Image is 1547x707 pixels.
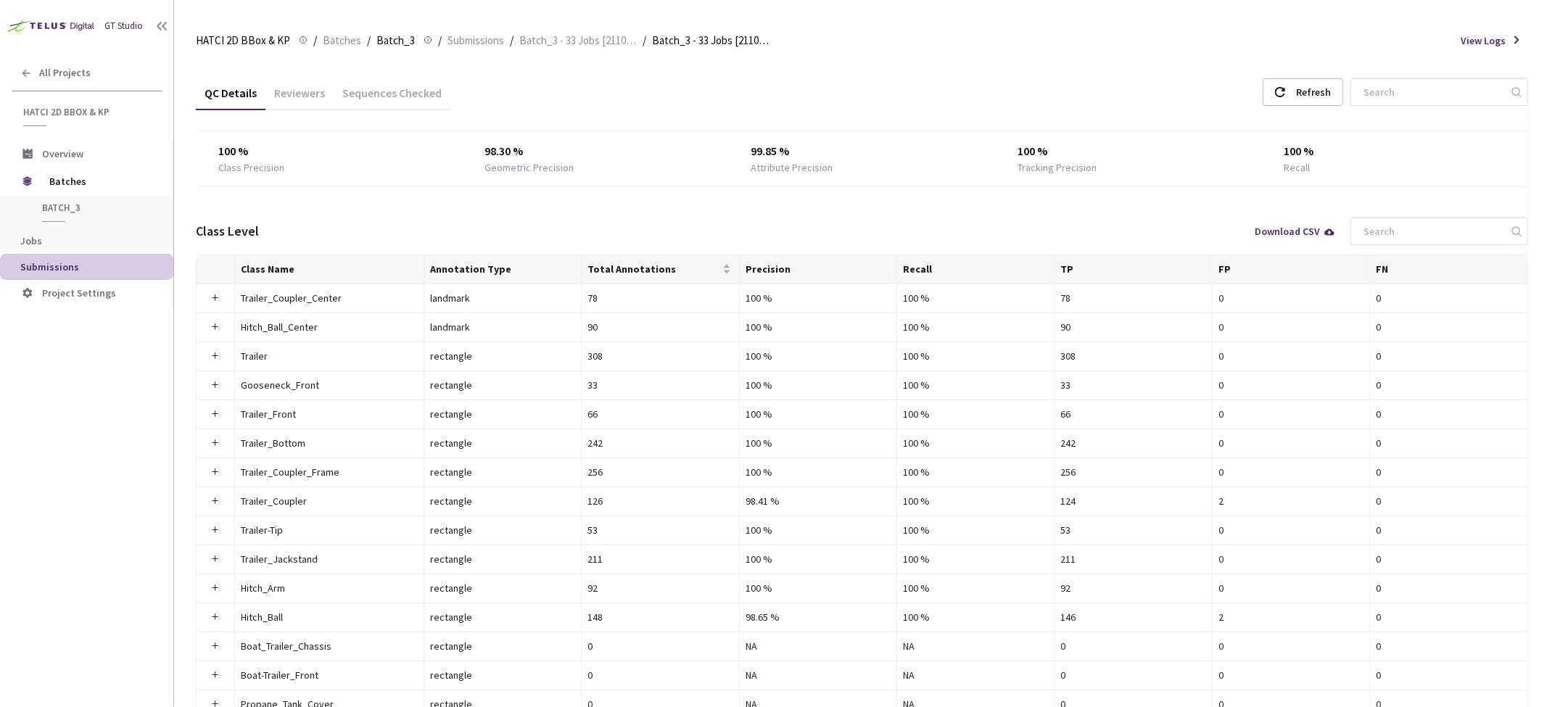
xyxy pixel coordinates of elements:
[1218,406,1364,422] div: 0
[1061,493,1206,509] div: 124
[218,143,440,160] div: 100 %
[1061,609,1206,625] div: 146
[210,379,221,391] button: Expand row
[510,32,513,49] li: /
[740,255,897,284] th: Precision
[241,667,400,683] div: Boat-Trailer_Front
[746,348,891,364] div: 100 %
[1296,79,1331,105] div: Refresh
[746,377,891,393] div: 100 %
[1061,348,1206,364] div: 308
[20,234,42,247] span: Jobs
[1376,464,1522,480] div: 0
[1376,319,1522,335] div: 0
[1376,522,1522,538] div: 0
[1355,79,1509,105] input: Search
[587,263,719,275] span: Total Annotations
[1218,551,1364,567] div: 0
[587,348,733,364] div: 308
[1061,464,1206,480] div: 256
[587,493,733,509] div: 126
[1218,667,1364,683] div: 0
[1376,580,1522,596] div: 0
[903,580,1048,596] div: 100 %
[42,286,116,299] span: Project Settings
[903,406,1048,422] div: 100 %
[643,32,646,49] li: /
[320,32,364,48] a: Batches
[587,319,733,335] div: 90
[1376,638,1522,654] div: 0
[241,290,400,306] div: Trailer_Coupler_Center
[430,551,575,567] div: rectangle
[438,32,442,49] li: /
[49,167,149,196] span: Batches
[218,160,284,175] div: Class Precision
[587,406,733,422] div: 66
[1461,33,1506,48] span: View Logs
[196,86,265,110] div: QC Details
[1018,143,1239,160] div: 100 %
[1355,218,1509,244] input: Search
[903,609,1048,625] div: 100 %
[42,147,83,160] span: Overview
[751,143,973,160] div: 99.85 %
[210,292,221,304] button: Expand row
[587,377,733,393] div: 33
[210,611,221,623] button: Expand row
[1061,290,1206,306] div: 78
[1218,638,1364,654] div: 0
[39,67,91,79] span: All Projects
[241,580,400,596] div: Hitch_Arm
[1061,406,1206,422] div: 66
[1218,377,1364,393] div: 0
[1218,319,1364,335] div: 0
[430,638,575,654] div: rectangle
[241,493,400,509] div: Trailer_Coupler
[746,609,891,625] div: 98.65 %
[1376,551,1522,567] div: 0
[430,377,575,393] div: rectangle
[587,580,733,596] div: 92
[241,551,400,567] div: Trailer_Jackstand
[746,406,891,422] div: 100 %
[903,377,1048,393] div: 100 %
[516,32,640,48] a: Batch_3 - 33 Jobs [2110:51957]
[235,255,424,284] th: Class Name
[1376,348,1522,364] div: 0
[1370,255,1528,284] th: FN
[313,32,317,49] li: /
[519,32,637,49] span: Batch_3 - 33 Jobs [2110:51957]
[196,32,290,49] span: HATCI 2D BBox & KP
[1218,522,1364,538] div: 0
[587,290,733,306] div: 78
[746,522,891,538] div: 100 %
[210,582,221,594] button: Expand row
[241,435,400,451] div: Trailer_Bottom
[903,638,1048,654] div: NA
[23,106,153,118] span: HATCI 2D BBox & KP
[1061,638,1206,654] div: 0
[903,464,1048,480] div: 100 %
[903,348,1048,364] div: 100 %
[210,408,221,420] button: Expand row
[1376,493,1522,509] div: 0
[746,580,891,596] div: 100 %
[210,321,221,333] button: Expand row
[903,667,1048,683] div: NA
[903,319,1048,335] div: 100 %
[323,32,361,49] span: Batches
[746,638,891,654] div: NA
[1061,377,1206,393] div: 33
[903,435,1048,451] div: 100 %
[1061,435,1206,451] div: 242
[334,86,450,110] div: Sequences Checked
[1018,160,1097,175] div: Tracking Precision
[42,202,149,214] span: Batch_3
[241,522,400,538] div: Trailer-Tip
[1218,580,1364,596] div: 0
[210,495,221,507] button: Expand row
[430,319,575,335] div: landmark
[367,32,371,49] li: /
[1061,580,1206,596] div: 92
